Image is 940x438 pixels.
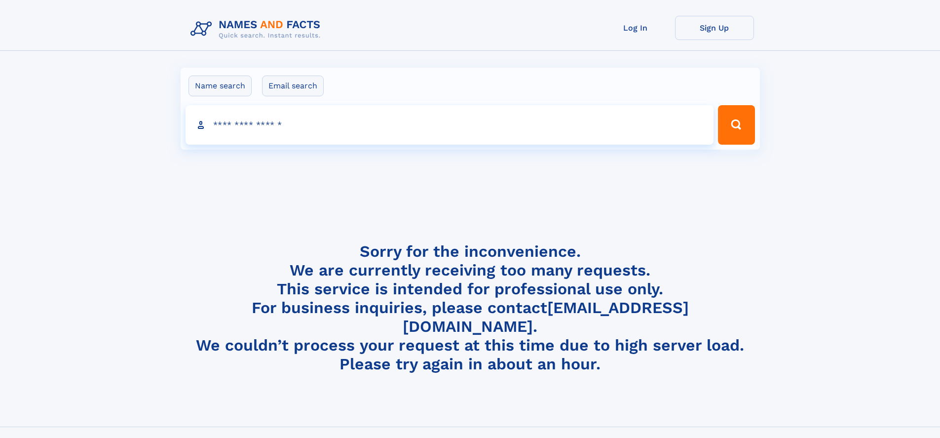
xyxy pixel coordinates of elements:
[186,105,714,145] input: search input
[188,76,252,96] label: Name search
[187,16,329,42] img: Logo Names and Facts
[187,242,754,374] h4: Sorry for the inconvenience. We are currently receiving too many requests. This service is intend...
[718,105,754,145] button: Search Button
[675,16,754,40] a: Sign Up
[403,298,689,336] a: [EMAIL_ADDRESS][DOMAIN_NAME]
[262,76,324,96] label: Email search
[596,16,675,40] a: Log In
